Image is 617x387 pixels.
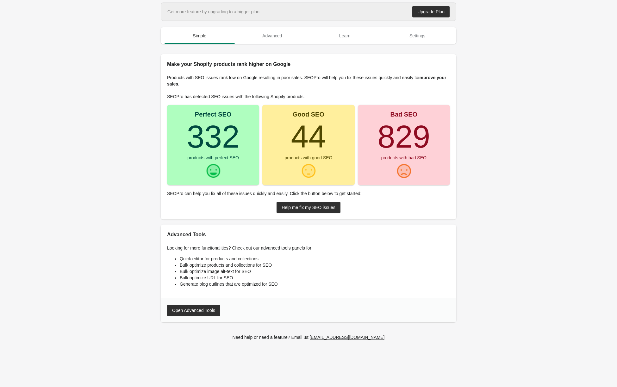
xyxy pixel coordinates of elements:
button: Learn [308,28,381,44]
turbo-frame: 44 [291,119,326,154]
button: Advanced [236,28,309,44]
div: Perfect SEO [195,111,232,117]
p: SEOPro can help you fix all of these issues quickly and easily. Click the button below to get sta... [167,190,450,197]
li: Generate blog outlines that are optimized for SEO [180,281,450,287]
p: Products with SEO issues rank low on Google resulting in poor sales. SEOPro will help you fix the... [167,74,450,87]
div: Upgrade Plan [417,9,445,14]
li: Bulk optimize products and collections for SEO [180,262,450,268]
div: Open Advanced Tools [172,308,215,313]
turbo-frame: 829 [377,119,430,154]
a: Help me fix my SEO issues [277,202,340,213]
button: Settings [381,28,454,44]
li: Quick editor for products and collections [180,256,450,262]
div: Help me fix my SEO issues [282,205,335,210]
a: Upgrade Plan [412,6,450,17]
span: Settings [383,30,453,41]
span: Advanced [237,30,308,41]
div: products with good SEO [285,155,333,160]
div: Bad SEO [390,111,418,117]
a: [EMAIL_ADDRESS][DOMAIN_NAME] [307,332,387,343]
turbo-frame: 332 [187,119,240,154]
div: Good SEO [293,111,324,117]
button: Simple [163,28,236,44]
div: [EMAIL_ADDRESS][DOMAIN_NAME] [309,335,384,340]
button: Open Advanced Tools [167,305,220,316]
div: Get more feature by upgrading to a bigger plan [167,9,259,15]
li: Bulk optimize image alt-text for SEO [180,268,450,275]
h2: Make your Shopify products rank higher on Google [167,60,450,68]
h2: Advanced Tools [167,231,450,238]
div: Need help or need a feature? Email us: [233,334,385,341]
div: Looking for more functionalities? Check out our advanced tools panels for: [161,238,456,298]
div: products with perfect SEO [187,155,239,160]
li: Bulk optimize URL for SEO [180,275,450,281]
span: Simple [165,30,235,41]
div: products with bad SEO [381,155,427,160]
p: SEOPro has detected SEO issues with the following Shopify products: [167,93,450,100]
span: Learn [310,30,380,41]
